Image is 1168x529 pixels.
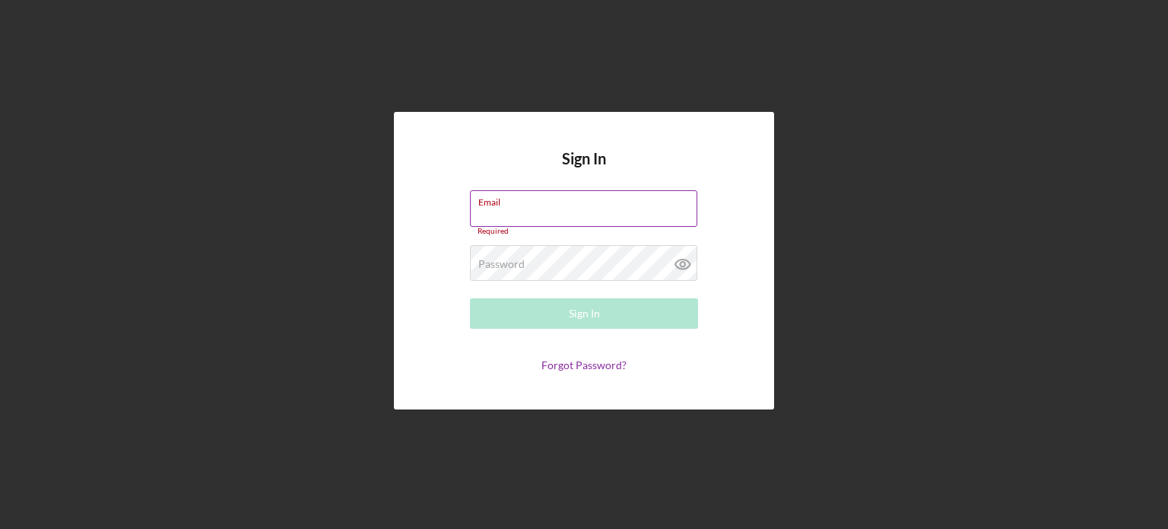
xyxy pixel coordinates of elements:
h4: Sign In [562,150,606,190]
a: Forgot Password? [541,359,627,371]
label: Password [478,258,525,270]
button: Sign In [470,298,698,329]
label: Email [478,191,697,208]
div: Required [470,227,698,236]
div: Sign In [569,298,600,329]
